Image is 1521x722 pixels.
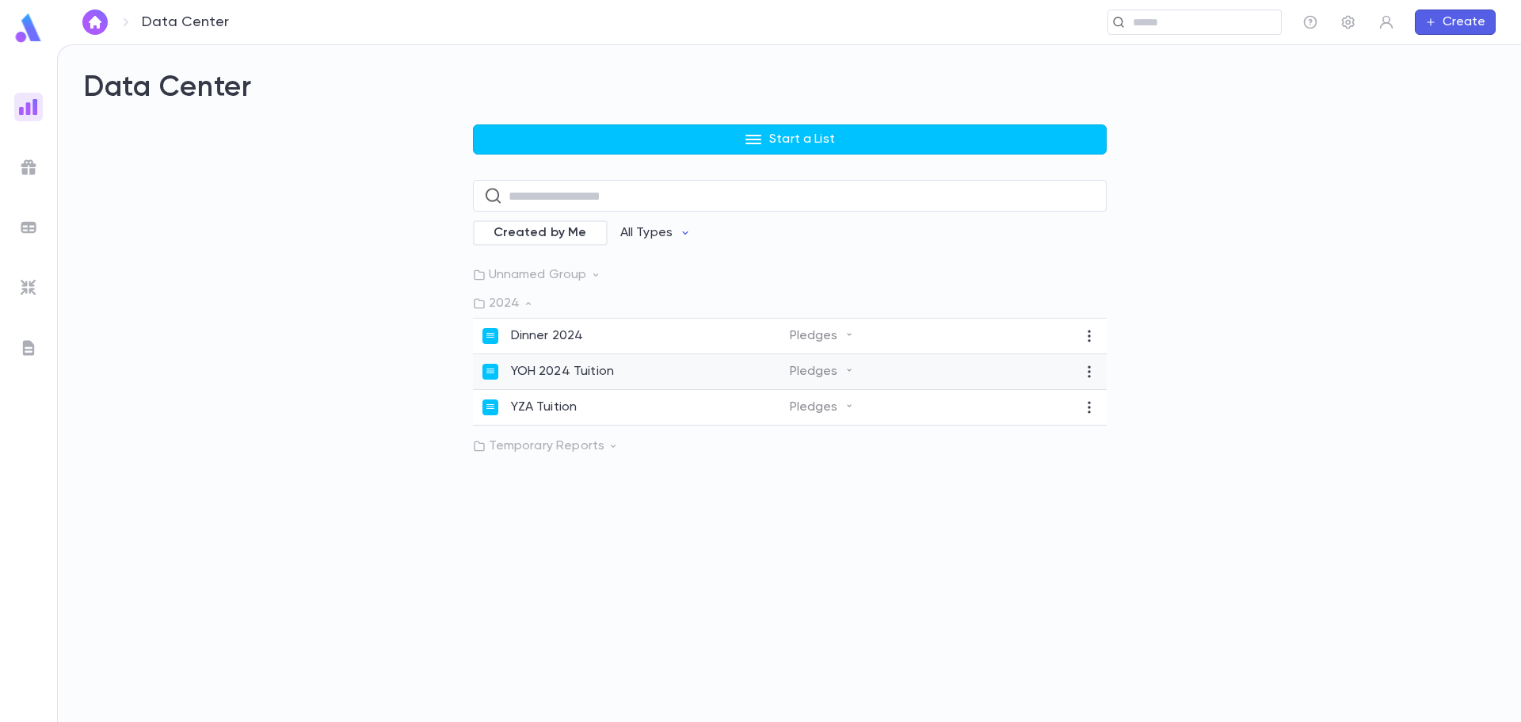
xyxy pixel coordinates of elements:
[19,338,38,357] img: letters_grey.7941b92b52307dd3b8a917253454ce1c.svg
[19,158,38,177] img: campaigns_grey.99e729a5f7ee94e3726e6486bddda8f1.svg
[790,364,854,380] p: Pledges
[473,438,1107,454] p: Temporary Reports
[473,124,1107,155] button: Start a List
[484,225,597,241] span: Created by Me
[142,13,229,31] p: Data Center
[620,225,673,241] p: All Types
[83,71,1496,105] h2: Data Center
[13,13,44,44] img: logo
[473,220,608,246] div: Created by Me
[511,328,584,344] p: Dinner 2024
[769,132,835,147] p: Start a List
[473,267,1107,283] p: Unnamed Group
[19,278,38,297] img: imports_grey.530a8a0e642e233f2baf0ef88e8c9fcb.svg
[790,399,854,415] p: Pledges
[790,328,854,344] p: Pledges
[511,399,578,415] p: YZA Tuition
[86,16,105,29] img: home_white.a664292cf8c1dea59945f0da9f25487c.svg
[19,218,38,237] img: batches_grey.339ca447c9d9533ef1741baa751efc33.svg
[1415,10,1496,35] button: Create
[608,218,704,248] button: All Types
[19,97,38,117] img: reports_gradient.dbe2566a39951672bc459a78b45e2f92.svg
[473,296,1107,311] p: 2024
[511,364,615,380] p: YOH 2024 Tuition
